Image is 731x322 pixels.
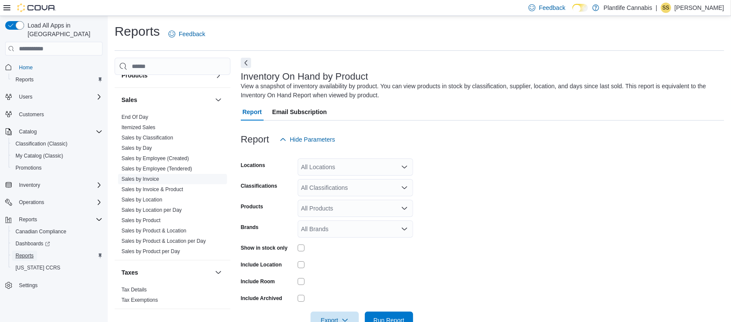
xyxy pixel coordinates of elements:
[241,203,263,210] label: Products
[121,217,161,224] span: Sales by Product
[241,261,282,268] label: Include Location
[12,163,45,173] a: Promotions
[16,197,48,207] button: Operations
[663,3,669,13] span: SS
[121,145,152,151] a: Sales by Day
[16,127,40,137] button: Catalog
[121,165,192,172] span: Sales by Employee (Tendered)
[16,214,40,225] button: Reports
[2,196,106,208] button: Operations
[19,64,33,71] span: Home
[121,124,156,131] span: Itemized Sales
[19,199,44,206] span: Operations
[9,74,106,86] button: Reports
[16,180,44,190] button: Inventory
[121,186,183,192] a: Sales by Invoice & Product
[12,263,103,273] span: Washington CCRS
[16,240,50,247] span: Dashboards
[19,128,37,135] span: Catalog
[12,163,103,173] span: Promotions
[12,238,103,249] span: Dashboards
[121,238,206,244] a: Sales by Product & Location per Day
[241,71,368,82] h3: Inventory On Hand by Product
[121,238,206,245] span: Sales by Product & Location per Day
[241,278,275,285] label: Include Room
[121,96,137,104] h3: Sales
[12,238,53,249] a: Dashboards
[19,93,32,100] span: Users
[121,228,187,234] a: Sales by Product & Location
[16,62,103,72] span: Home
[12,74,37,85] a: Reports
[121,297,158,303] a: Tax Exemptions
[241,134,269,145] h3: Report
[121,268,212,277] button: Taxes
[16,76,34,83] span: Reports
[401,184,408,191] button: Open list of options
[16,127,103,137] span: Catalog
[9,238,106,250] a: Dashboards
[165,25,208,43] a: Feedback
[16,252,34,259] span: Reports
[115,285,230,309] div: Taxes
[2,108,106,121] button: Customers
[572,4,588,12] input: Dark Mode
[179,30,205,38] span: Feedback
[2,91,106,103] button: Users
[2,279,106,291] button: Settings
[12,251,37,261] a: Reports
[121,71,212,80] button: Products
[19,282,37,289] span: Settings
[121,96,212,104] button: Sales
[16,109,103,120] span: Customers
[661,3,671,13] div: Sarah Swensrude
[401,164,408,170] button: Open list of options
[12,226,103,237] span: Canadian Compliance
[16,140,68,147] span: Classification (Classic)
[16,264,60,271] span: [US_STATE] CCRS
[12,251,103,261] span: Reports
[290,135,335,144] span: Hide Parameters
[16,92,103,102] span: Users
[16,280,41,291] a: Settings
[121,297,158,303] span: Tax Exemptions
[241,82,720,100] div: View a snapshot of inventory availability by product. You can view products in stock by classific...
[121,176,159,183] span: Sales by Invoice
[121,248,180,254] a: Sales by Product per Day
[16,197,103,207] span: Operations
[19,111,44,118] span: Customers
[12,74,103,85] span: Reports
[16,228,66,235] span: Canadian Compliance
[16,62,36,73] a: Home
[24,21,103,38] span: Load All Apps in [GEOGRAPHIC_DATA]
[19,216,37,223] span: Reports
[213,267,224,278] button: Taxes
[12,139,103,149] span: Classification (Classic)
[241,183,277,189] label: Classifications
[241,162,265,169] label: Locations
[121,114,148,121] span: End Of Day
[12,151,103,161] span: My Catalog (Classic)
[675,3,724,13] p: [PERSON_NAME]
[241,58,251,68] button: Next
[9,138,106,150] button: Classification (Classic)
[9,250,106,262] button: Reports
[12,139,71,149] a: Classification (Classic)
[121,155,189,162] span: Sales by Employee (Created)
[16,164,42,171] span: Promotions
[121,155,189,161] a: Sales by Employee (Created)
[241,224,258,231] label: Brands
[272,103,327,121] span: Email Subscription
[115,112,230,260] div: Sales
[9,226,106,238] button: Canadian Compliance
[9,162,106,174] button: Promotions
[19,182,40,189] span: Inventory
[121,71,148,80] h3: Products
[16,109,47,120] a: Customers
[16,152,63,159] span: My Catalog (Classic)
[121,114,148,120] a: End Of Day
[9,262,106,274] button: [US_STATE] CCRS
[603,3,652,13] p: Plantlife Cannabis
